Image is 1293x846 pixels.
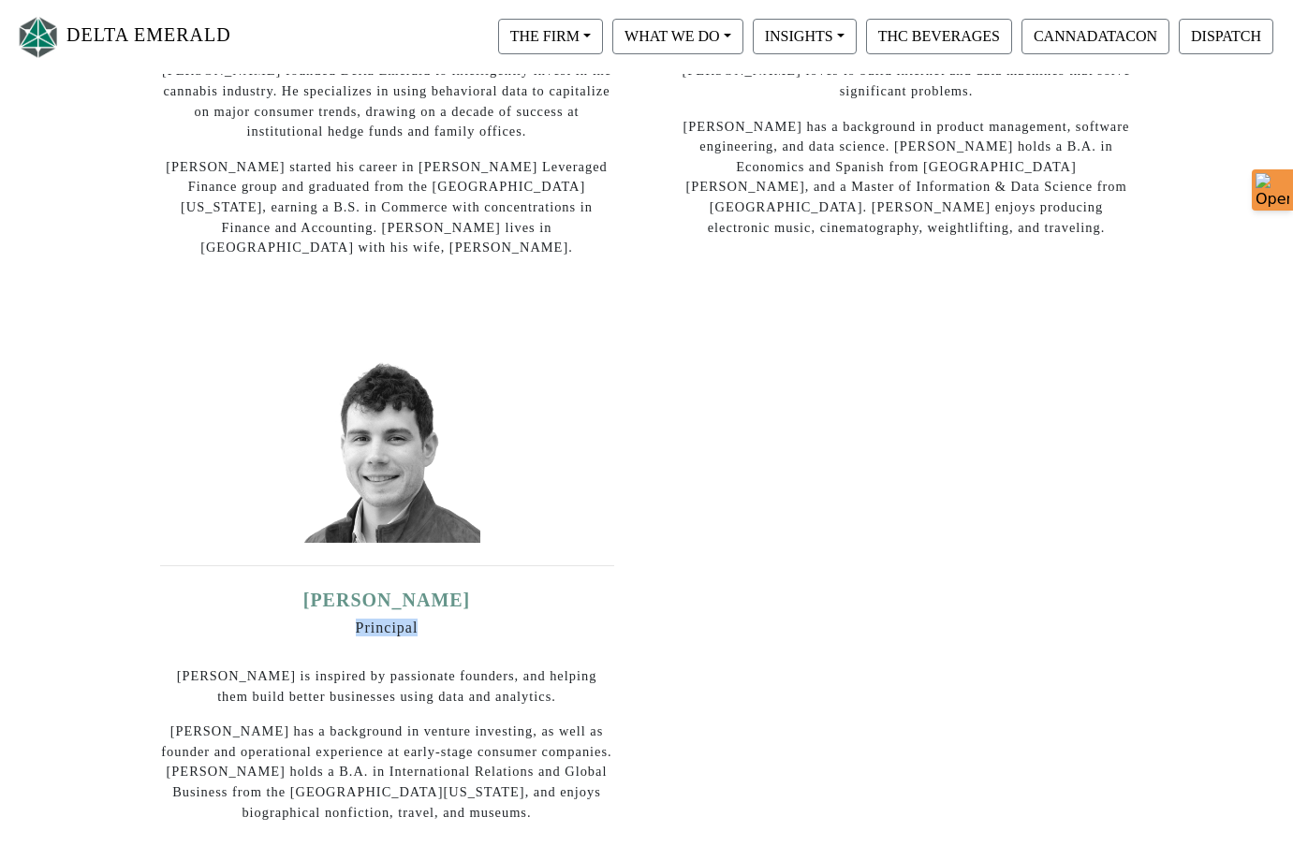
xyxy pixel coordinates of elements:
[160,157,614,258] p: [PERSON_NAME] started his career in [PERSON_NAME] Leveraged Finance group and graduated from the ...
[753,19,857,54] button: INSIGHTS
[160,619,614,636] h6: Principal
[15,7,231,66] a: DELTA EMERALD
[866,19,1012,54] button: THC BEVERAGES
[303,590,471,610] a: [PERSON_NAME]
[680,117,1134,239] p: [PERSON_NAME] has a background in product management, software engineering, and data science. [PE...
[293,356,480,543] img: mike
[160,666,614,707] p: [PERSON_NAME] is inspired by passionate founders, and helping them build better businesses using ...
[498,19,603,54] button: THE FIRM
[1017,27,1174,43] a: CANNADATACON
[1179,19,1273,54] button: DISPATCH
[160,722,614,823] p: [PERSON_NAME] has a background in venture investing, as well as founder and operational experienc...
[612,19,743,54] button: WHAT WE DO
[680,61,1134,101] p: [PERSON_NAME] loves to build internet and data machines that solve significant problems.
[160,61,614,141] p: [PERSON_NAME] founded Delta Emerald to intelligently invest in the cannabis industry. He speciali...
[1174,27,1278,43] a: DISPATCH
[15,12,62,62] img: Logo
[861,27,1017,43] a: THC BEVERAGES
[1021,19,1169,54] button: CANNADATACON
